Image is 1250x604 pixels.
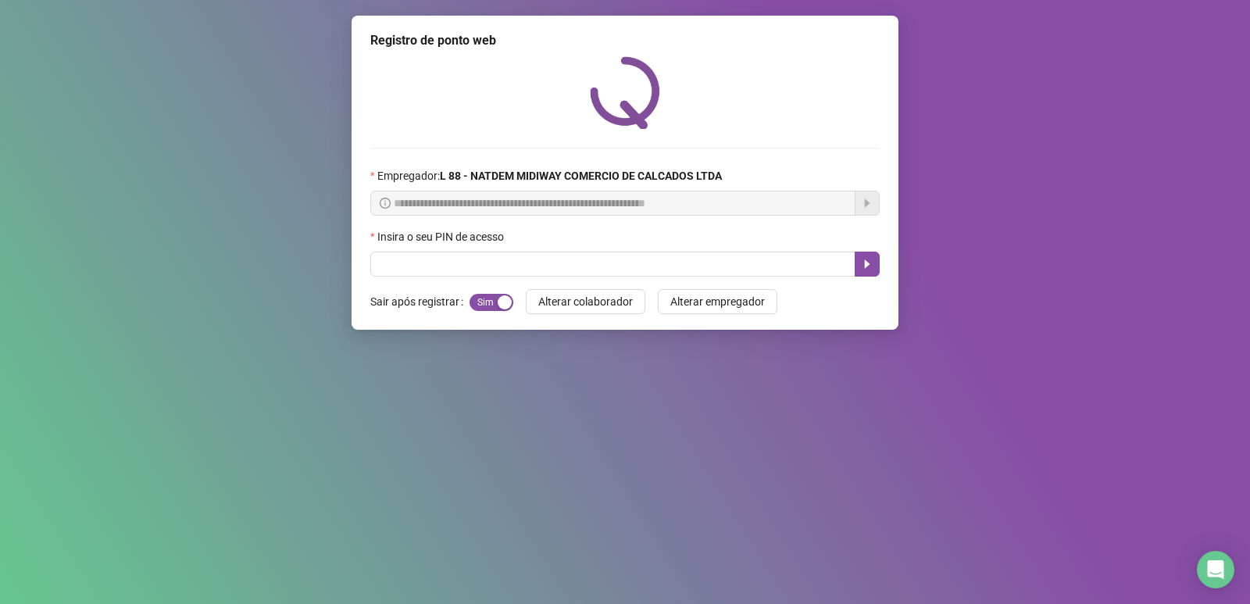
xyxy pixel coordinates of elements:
[380,198,391,209] span: info-circle
[370,31,880,50] div: Registro de ponto web
[590,56,660,129] img: QRPoint
[526,289,645,314] button: Alterar colaborador
[861,258,873,270] span: caret-right
[370,289,470,314] label: Sair após registrar
[370,228,514,245] label: Insira o seu PIN de acesso
[538,293,633,310] span: Alterar colaborador
[1197,551,1234,588] div: Open Intercom Messenger
[658,289,777,314] button: Alterar empregador
[670,293,765,310] span: Alterar empregador
[440,170,722,182] strong: L 88 - NATDEM MIDIWAY COMERCIO DE CALCADOS LTDA
[377,167,722,184] span: Empregador :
